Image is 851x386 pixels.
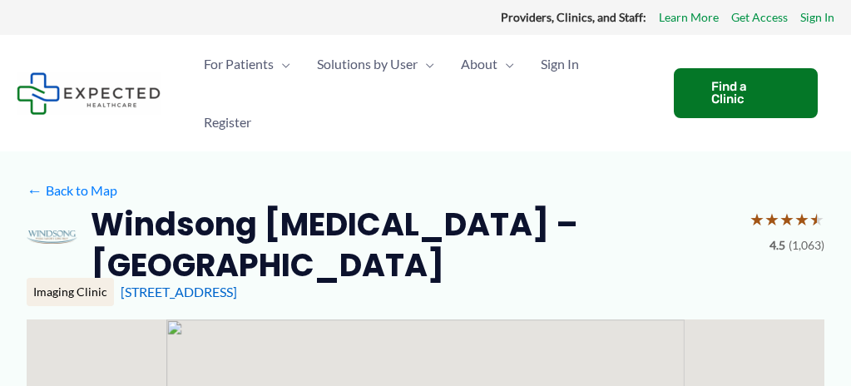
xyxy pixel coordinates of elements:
img: Expected Healthcare Logo - side, dark font, small [17,72,161,115]
div: Imaging Clinic [27,278,114,306]
span: For Patients [204,35,274,93]
span: Menu Toggle [274,35,290,93]
a: AboutMenu Toggle [448,35,527,93]
a: Get Access [731,7,788,28]
h2: Windsong [MEDICAL_DATA] – [GEOGRAPHIC_DATA] [91,204,736,286]
span: ★ [764,204,779,235]
a: Sign In [527,35,592,93]
span: Sign In [541,35,579,93]
span: 4.5 [769,235,785,256]
a: Learn More [659,7,719,28]
span: ★ [750,204,764,235]
a: Sign In [800,7,834,28]
span: (1,063) [789,235,824,256]
span: Register [204,93,251,151]
span: Solutions by User [317,35,418,93]
span: Menu Toggle [497,35,514,93]
strong: Providers, Clinics, and Staff: [501,10,646,24]
nav: Primary Site Navigation [190,35,657,151]
span: ← [27,182,42,198]
span: Menu Toggle [418,35,434,93]
span: About [461,35,497,93]
a: Register [190,93,265,151]
a: [STREET_ADDRESS] [121,284,237,299]
a: For PatientsMenu Toggle [190,35,304,93]
a: ←Back to Map [27,178,117,203]
span: ★ [809,204,824,235]
span: ★ [794,204,809,235]
a: Find a Clinic [674,68,818,118]
a: Solutions by UserMenu Toggle [304,35,448,93]
span: ★ [779,204,794,235]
